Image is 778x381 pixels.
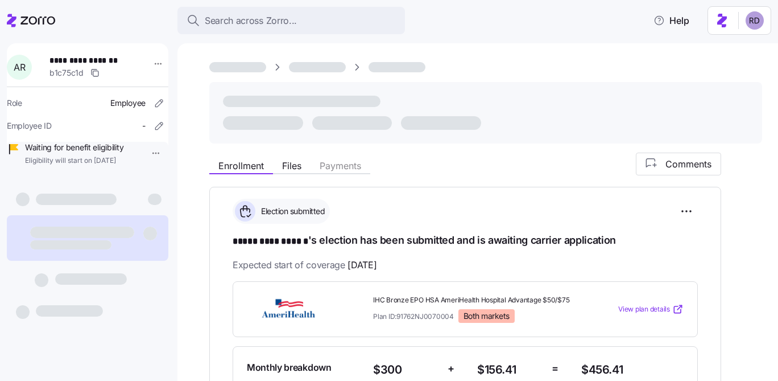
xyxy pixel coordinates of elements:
a: View plan details [618,304,684,315]
span: Employee ID [7,120,52,132]
span: Eligibility will start on [DATE] [25,156,123,166]
span: Files [282,161,301,170]
button: Comments [636,153,721,175]
span: Employee [110,97,146,109]
span: Plan ID: 91762NJ0070004 [373,312,454,321]
h1: 's election has been submitted and is awaiting carrier application [233,233,698,249]
span: View plan details [618,304,670,315]
span: $156.41 [477,360,543,379]
span: + [448,360,454,377]
span: Enrollment [218,161,264,170]
span: - [142,120,146,132]
span: Payments [320,161,361,170]
span: Comments [665,157,711,171]
span: IHC Bronze EPO HSA AmeriHealth Hospital Advantage $50/$75 [373,296,572,305]
span: = [552,360,558,377]
span: Waiting for benefit eligibility [25,142,123,153]
span: Election submitted [258,206,325,217]
img: 6d862e07fa9c5eedf81a4422c42283ac [746,11,764,30]
span: A R [14,63,25,72]
span: Role [7,97,22,109]
span: b1c75c1d [49,67,84,79]
span: $300 [373,360,438,379]
span: [DATE] [347,258,376,272]
span: Both markets [464,311,510,321]
span: Search across Zorro... [205,14,297,28]
button: Help [644,9,698,32]
span: Expected start of coverage [233,258,376,272]
button: Search across Zorro... [177,7,405,34]
span: Help [653,14,689,27]
img: AmeriHealth [247,296,329,322]
span: $456.41 [581,360,684,379]
span: Monthly breakdown [247,360,332,375]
